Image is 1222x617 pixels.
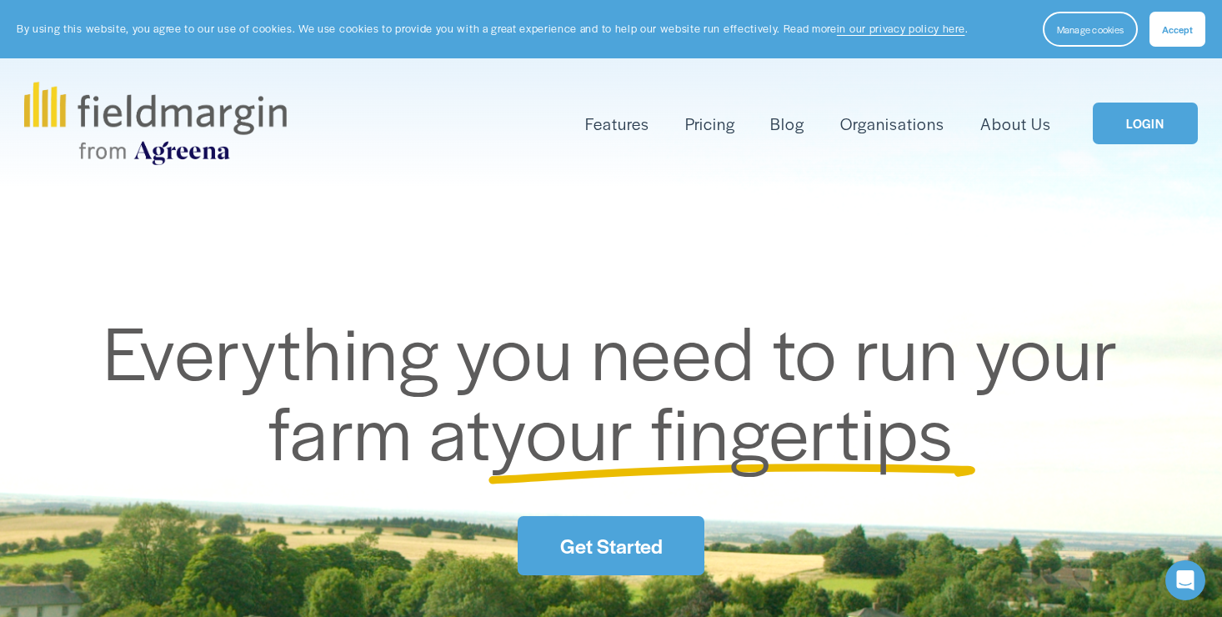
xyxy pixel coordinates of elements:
[491,378,954,482] span: your fingertips
[770,110,804,138] a: Blog
[1149,12,1205,47] button: Accept
[585,110,649,138] a: folder dropdown
[1162,23,1193,36] span: Accept
[585,112,649,136] span: Features
[24,82,286,165] img: fieldmargin.com
[980,110,1051,138] a: About Us
[840,110,944,138] a: Organisations
[837,21,965,36] a: in our privacy policy here
[1043,12,1138,47] button: Manage cookies
[1057,23,1124,36] span: Manage cookies
[1165,560,1205,600] div: Open Intercom Messenger
[103,298,1136,482] span: Everything you need to run your farm at
[17,21,968,37] p: By using this website, you agree to our use of cookies. We use cookies to provide you with a grea...
[518,516,704,575] a: Get Started
[1093,103,1198,145] a: LOGIN
[685,110,735,138] a: Pricing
